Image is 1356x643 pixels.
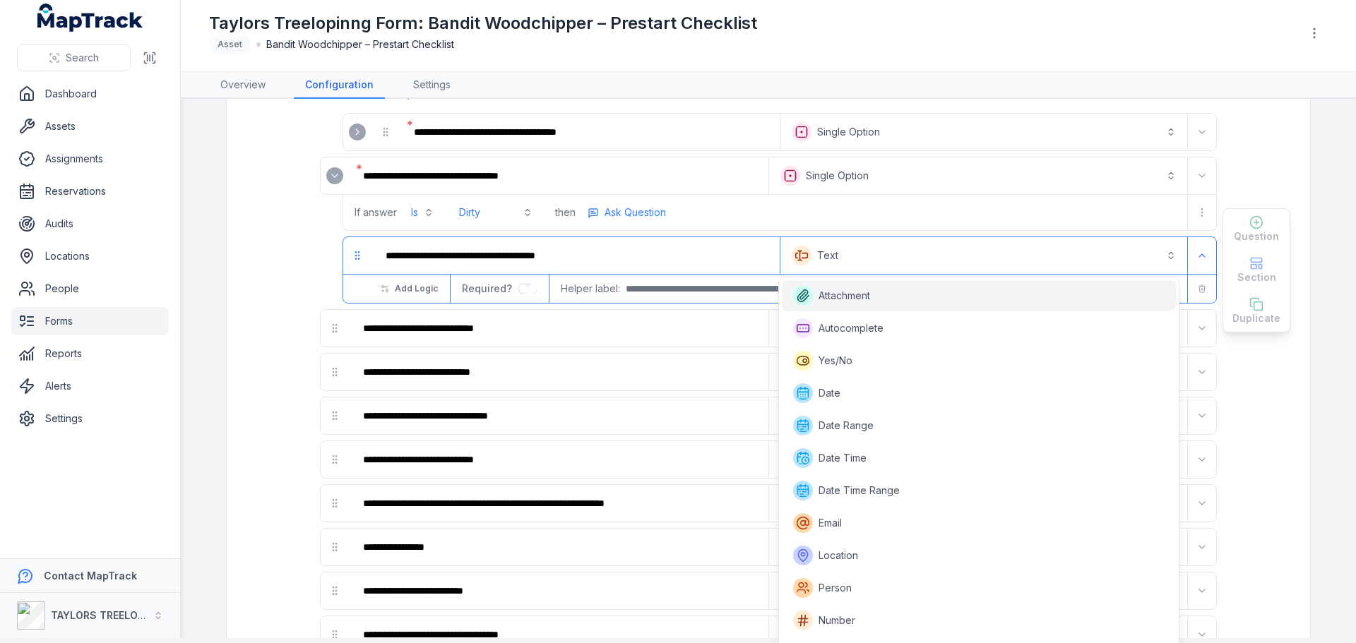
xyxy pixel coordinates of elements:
span: Attachment [819,289,870,303]
span: Date Range [819,419,874,433]
span: Date Time Range [819,483,900,498]
span: Location [819,548,858,563]
span: Email [819,516,842,530]
span: Autocomplete [819,321,884,335]
span: Number [819,613,855,627]
span: Date Time [819,451,867,465]
button: Text [783,240,1184,271]
span: Date [819,386,840,400]
span: Yes/No [819,354,852,368]
span: Person [819,581,852,595]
